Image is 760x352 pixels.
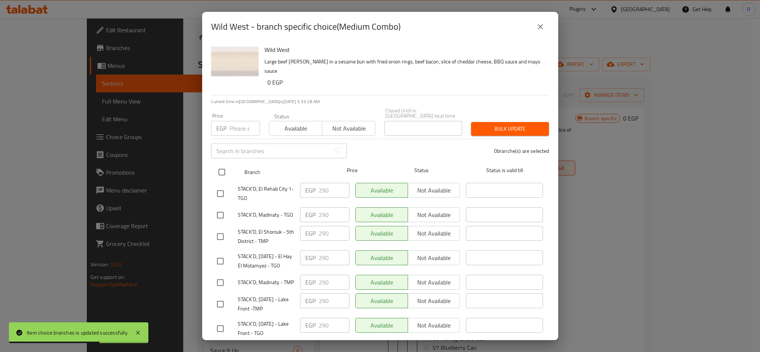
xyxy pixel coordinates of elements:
button: close [532,18,549,36]
input: Please enter price [319,183,349,198]
input: Please enter price [319,250,349,265]
button: Bulk update [471,122,549,136]
button: Not available [322,121,375,136]
p: EGP [305,321,316,330]
input: Please enter price [319,318,349,333]
p: EGP [305,186,316,195]
input: Please enter price [319,293,349,308]
button: Available [269,121,322,136]
span: Branch [244,168,322,177]
p: EGP [305,278,316,287]
p: Current time in [GEOGRAPHIC_DATA] is [DATE] 3:33:28 AM [211,98,549,105]
h6: Wild West [264,45,543,55]
p: EGP [305,253,316,262]
span: Not available [325,123,372,134]
span: Price [328,166,377,175]
span: STACK'D, El Shorouk - 5th District - TMP [238,227,294,246]
h6: 0 EGP [267,77,543,88]
input: Please enter price [319,226,349,241]
span: STACK'D, Madinaty - TGO [238,210,294,220]
span: STACK`D, [DATE] - Lake Front -TMP [238,295,294,313]
img: Wild West [211,45,259,92]
p: EGP [216,124,227,133]
span: Status is valid till [466,166,543,175]
input: Please enter price [319,207,349,222]
input: Please enter price [319,275,349,290]
p: 0 branche(s) are selected [494,147,549,155]
p: Large beef [PERSON_NAME] in a sesame bun with fried onion rings, beef bacon, slice of cheddar che... [264,57,543,76]
div: Item choice branches is updated successfully [27,329,128,337]
input: Search in branches [211,144,330,158]
span: Bulk update [477,124,543,134]
span: STACK`D, [DATE] - El Hay El Motamyez - TGO [238,252,294,270]
input: Please enter price [230,121,260,136]
h2: Wild West - branch specific choice(Medium Combo) [211,21,401,33]
span: Available [272,123,319,134]
span: STACK`D, Madinaty - TMP [238,278,294,287]
p: EGP [305,229,316,238]
p: EGP [305,210,316,219]
p: EGP [305,296,316,305]
span: STACK`D, [DATE] - Lake Front - TGO [238,319,294,338]
span: STACK'D, El Rehab City 1- TGO [238,184,294,203]
span: Status [383,166,460,175]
